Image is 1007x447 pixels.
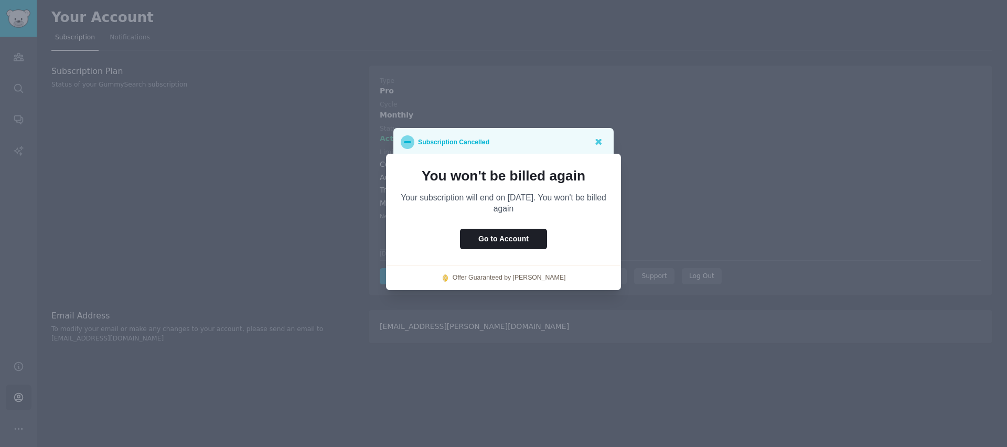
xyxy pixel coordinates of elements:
[453,273,566,283] a: Offer Guaranteed by [PERSON_NAME]
[418,135,489,149] p: Subscription Cancelled
[442,274,449,282] img: logo
[401,192,606,214] p: Your subscription will end on [DATE]. You won't be billed again
[401,168,606,183] p: You won't be billed again
[460,229,547,249] button: Go to Account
